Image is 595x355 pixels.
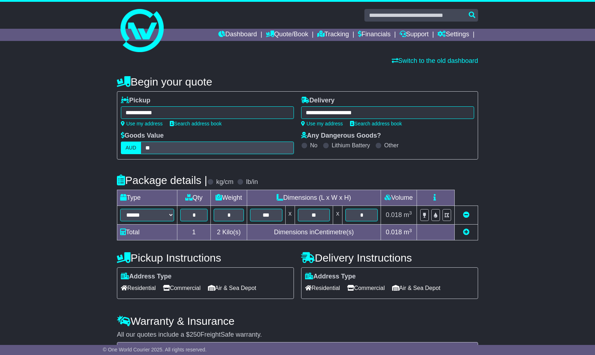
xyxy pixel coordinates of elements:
label: Other [384,142,399,149]
span: 0.018 [386,229,402,236]
td: x [285,206,295,225]
a: Financials [358,29,391,41]
a: Quote/Book [266,29,308,41]
h4: Begin your quote [117,76,478,88]
a: Switch to the old dashboard [392,57,478,64]
a: Use my address [121,121,163,126]
div: All our quotes include a $ FreightSafe warranty. [117,331,478,339]
h4: Warranty & Insurance [117,315,478,327]
span: Residential [305,282,340,294]
span: 0.018 [386,211,402,218]
span: Air & Sea Depot [392,282,441,294]
label: AUD [121,142,141,154]
span: Commercial [347,282,385,294]
sup: 3 [409,210,412,216]
label: No [310,142,317,149]
span: m [404,229,412,236]
td: Weight [211,190,247,206]
h4: Delivery Instructions [301,252,478,264]
label: Lithium Battery [332,142,370,149]
label: kg/cm [216,178,233,186]
span: 250 [190,331,200,338]
td: Kilo(s) [211,225,247,240]
label: Address Type [305,273,356,281]
span: Commercial [163,282,200,294]
a: Add new item [463,229,469,236]
a: Tracking [317,29,349,41]
td: 1 [177,225,211,240]
label: Pickup [121,97,150,105]
label: Address Type [121,273,172,281]
label: Any Dangerous Goods? [301,132,381,140]
label: lb/in [246,178,258,186]
td: Dimensions in Centimetre(s) [247,225,381,240]
td: Qty [177,190,211,206]
span: Air & Sea Depot [208,282,256,294]
td: Type [117,190,177,206]
a: Settings [437,29,469,41]
sup: 3 [409,228,412,233]
td: Dimensions (L x W x H) [247,190,381,206]
a: Use my address [301,121,343,126]
td: Volume [381,190,417,206]
span: m [404,211,412,218]
td: Total [117,225,177,240]
a: Remove this item [463,211,469,218]
a: Dashboard [218,29,257,41]
td: x [333,206,342,225]
label: Goods Value [121,132,164,140]
span: © One World Courier 2025. All rights reserved. [103,347,207,352]
span: Residential [121,282,156,294]
a: Search address book [170,121,222,126]
a: Support [400,29,429,41]
span: 2 [217,229,221,236]
h4: Package details | [117,174,207,186]
h4: Pickup Instructions [117,252,294,264]
a: Search address book [350,121,402,126]
label: Delivery [301,97,335,105]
